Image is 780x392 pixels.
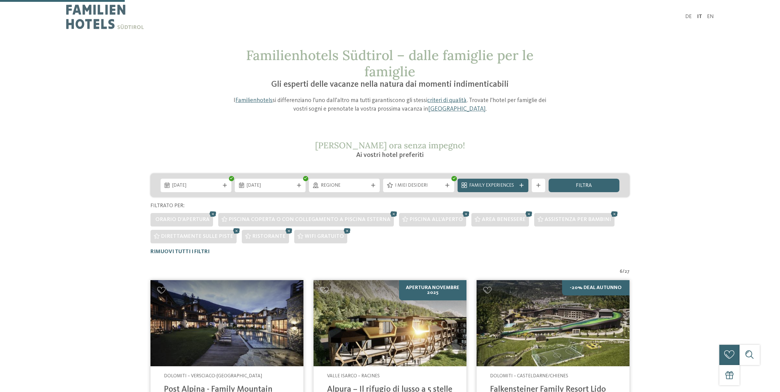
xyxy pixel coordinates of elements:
[576,183,592,188] span: filtra
[409,217,463,222] span: Piscina all'aperto
[697,14,702,19] a: IT
[150,203,185,208] span: Filtrato per:
[315,140,465,151] span: [PERSON_NAME] ora senza impegno!
[625,268,630,275] span: 27
[545,217,611,222] span: Assistenza per bambini
[395,182,442,189] span: I miei desideri
[271,80,509,89] span: Gli esperti delle vacanze nella natura dai momenti indimenticabili
[164,374,262,379] span: Dolomiti – Versciaco-[GEOGRAPHIC_DATA]
[155,217,210,222] span: Orario d'apertura
[707,14,714,19] a: EN
[252,234,286,239] span: Ristorante
[161,234,233,239] span: Direttamente sulle piste
[327,374,380,379] span: Valle Isarco – Racines
[482,217,526,222] span: Area benessere
[622,268,625,275] span: /
[150,280,303,366] img: Post Alpina - Family Mountain Chalets ****ˢ
[229,217,390,222] span: Piscina coperta o con collegamento a piscina esterna
[428,106,485,112] a: [GEOGRAPHIC_DATA]
[620,268,622,275] span: 6
[235,97,272,104] a: Familienhotels
[247,182,294,189] span: [DATE]
[305,234,344,239] span: WiFi gratuito
[172,182,219,189] span: [DATE]
[490,374,568,379] span: Dolomiti – Casteldarne/Chienes
[314,280,466,366] img: Cercate un hotel per famiglie? Qui troverete solo i migliori!
[477,280,630,366] img: Cercate un hotel per famiglie? Qui troverete solo i migliori!
[321,182,368,189] span: Regione
[150,249,210,254] span: Rimuovi tutti i filtri
[230,97,550,113] p: I si differenziano l’uno dall’altro ma tutti garantiscono gli stessi . Trovate l’hotel per famigl...
[356,152,424,158] span: Ai vostri hotel preferiti
[685,14,692,19] a: DE
[246,47,534,80] span: Familienhotels Südtirol – dalle famiglie per le famiglie
[427,97,466,104] a: criteri di qualità
[469,182,516,189] span: Family Experiences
